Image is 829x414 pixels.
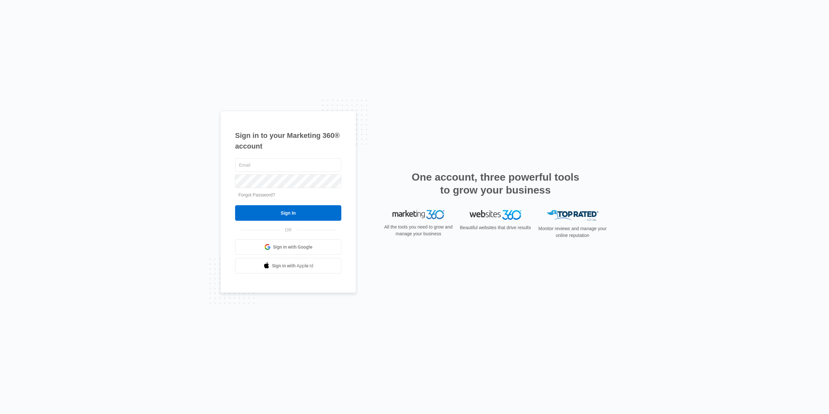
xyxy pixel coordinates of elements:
[392,210,444,219] img: Marketing 360
[238,192,275,197] a: Forgot Password?
[280,227,296,233] span: OR
[235,205,341,221] input: Sign In
[410,171,581,196] h2: One account, three powerful tools to grow your business
[235,130,341,151] h1: Sign in to your Marketing 360® account
[470,210,521,219] img: Websites 360
[547,210,598,221] img: Top Rated Local
[273,244,312,251] span: Sign in with Google
[272,263,313,269] span: Sign in with Apple Id
[235,239,341,255] a: Sign in with Google
[235,158,341,172] input: Email
[536,225,609,239] p: Monitor reviews and manage your online reputation
[235,258,341,274] a: Sign in with Apple Id
[459,224,532,231] p: Beautiful websites that drive results
[382,224,455,237] p: All the tools you need to grow and manage your business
